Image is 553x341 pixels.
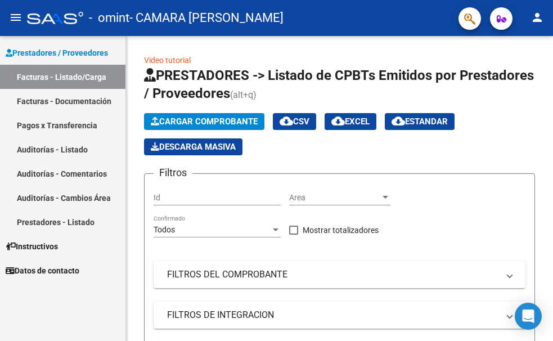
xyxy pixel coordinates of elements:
mat-icon: cloud_download [392,114,405,128]
button: CSV [273,113,316,130]
span: EXCEL [331,116,370,127]
button: Descarga Masiva [144,138,242,155]
span: Prestadores / Proveedores [6,47,108,59]
span: Todos [154,225,175,234]
span: (alt+q) [230,89,257,100]
span: Cargar Comprobante [151,116,258,127]
span: Estandar [392,116,448,127]
mat-icon: person [530,11,544,24]
button: Estandar [385,113,455,130]
span: Instructivos [6,240,58,253]
button: EXCEL [325,113,376,130]
button: Cargar Comprobante [144,113,264,130]
span: Mostrar totalizadores [303,223,379,237]
mat-icon: cloud_download [280,114,293,128]
mat-expansion-panel-header: FILTROS DE INTEGRACION [154,302,525,329]
span: - CAMARA [PERSON_NAME] [129,6,284,30]
span: Descarga Masiva [151,142,236,152]
app-download-masive: Descarga masiva de comprobantes (adjuntos) [144,138,242,155]
span: - omint [89,6,129,30]
mat-icon: cloud_download [331,114,345,128]
span: PRESTADORES -> Listado de CPBTs Emitidos por Prestadores / Proveedores [144,68,534,101]
mat-icon: menu [9,11,23,24]
mat-panel-title: FILTROS DE INTEGRACION [167,309,498,321]
mat-panel-title: FILTROS DEL COMPROBANTE [167,268,498,281]
div: Open Intercom Messenger [515,303,542,330]
span: CSV [280,116,309,127]
h3: Filtros [154,165,192,181]
mat-expansion-panel-header: FILTROS DEL COMPROBANTE [154,261,525,288]
a: Video tutorial [144,56,191,65]
span: Datos de contacto [6,264,79,277]
span: Area [289,193,380,203]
